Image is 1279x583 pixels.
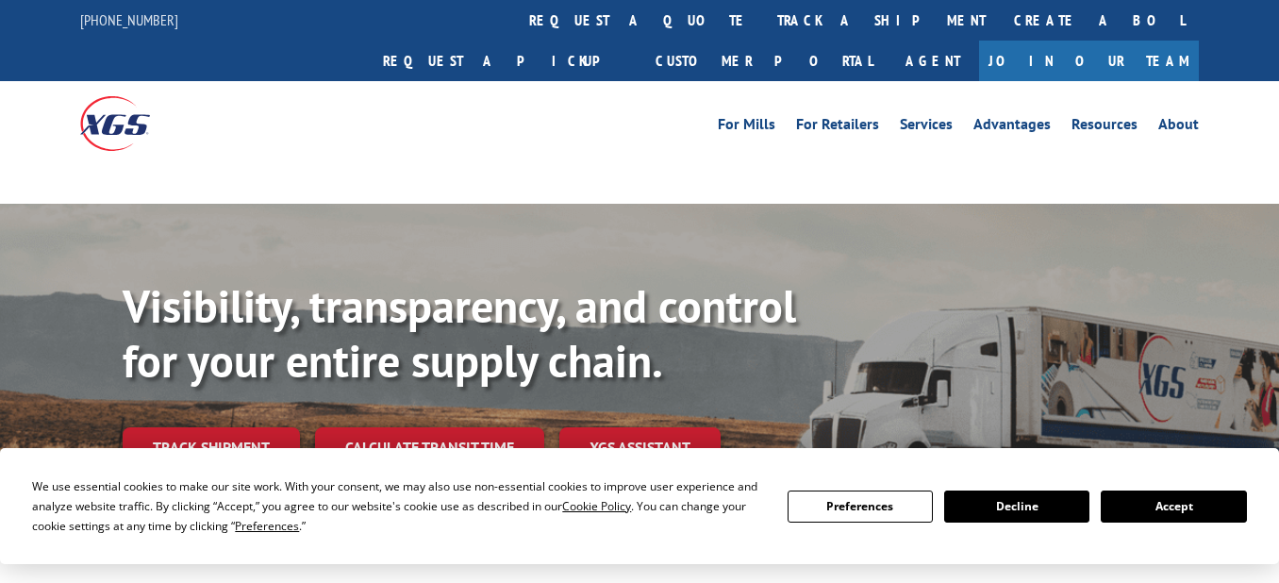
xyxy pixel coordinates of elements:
[123,276,796,390] b: Visibility, transparency, and control for your entire supply chain.
[718,117,775,138] a: For Mills
[1071,117,1138,138] a: Resources
[973,117,1051,138] a: Advantages
[1158,117,1199,138] a: About
[788,491,933,523] button: Preferences
[32,476,764,536] div: We use essential cookies to make our site work. With your consent, we may also use non-essential ...
[641,41,887,81] a: Customer Portal
[887,41,979,81] a: Agent
[123,427,300,467] a: Track shipment
[900,117,953,138] a: Services
[559,427,721,468] a: XGS ASSISTANT
[979,41,1199,81] a: Join Our Team
[369,41,641,81] a: Request a pickup
[1101,491,1246,523] button: Accept
[562,498,631,514] span: Cookie Policy
[796,117,879,138] a: For Retailers
[944,491,1089,523] button: Decline
[235,518,299,534] span: Preferences
[80,10,178,29] a: [PHONE_NUMBER]
[315,427,544,468] a: Calculate transit time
